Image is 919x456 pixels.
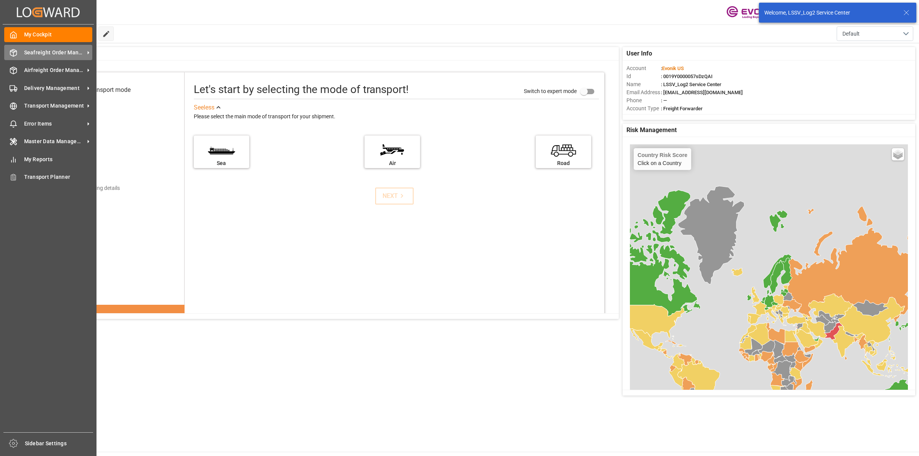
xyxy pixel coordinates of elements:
div: Add shipping details [72,184,120,192]
span: Airfreight Order Management [24,66,85,74]
div: Sea [198,159,245,167]
span: Phone [626,96,661,105]
span: Sidebar Settings [25,440,93,448]
span: Delivery Management [24,84,85,92]
div: Click on a Country [638,152,687,166]
div: Air [368,159,416,167]
span: : LSSV_Log2 Service Center [661,82,721,87]
span: Default [842,30,860,38]
span: Account [626,64,661,72]
button: open menu [837,26,913,41]
span: Seafreight Order Management [24,49,85,57]
div: Let's start by selecting the mode of transport! [194,82,409,98]
div: Welcome, LSSV_Log2 Service Center [764,9,896,17]
img: Evonik-brand-mark-Deep-Purple-RGB.jpeg_1700498283.jpeg [726,6,776,19]
a: My Cockpit [4,27,92,42]
span: Email Address [626,88,661,96]
div: Please select the main mode of transport for your shipment. [194,112,599,121]
span: Id [626,72,661,80]
span: : [661,65,684,71]
span: : 0019Y0000057sDzQAI [661,74,713,79]
span: Transport Management [24,102,85,110]
span: Transport Planner [24,173,93,181]
a: My Reports [4,152,92,167]
div: NEXT [383,191,406,201]
span: : Freight Forwarder [661,106,703,111]
span: : [EMAIL_ADDRESS][DOMAIN_NAME] [661,90,743,95]
div: Select transport mode [71,85,131,95]
span: : — [661,98,667,103]
a: Transport Planner [4,170,92,185]
span: Switch to expert mode [524,88,577,94]
div: See less [194,103,214,112]
span: Master Data Management [24,137,85,145]
span: Evonik US [662,65,684,71]
span: Error Items [24,120,85,128]
span: Risk Management [626,126,677,135]
button: NEXT [375,188,414,204]
h4: Country Risk Score [638,152,687,158]
div: Road [540,159,587,167]
a: Layers [892,148,904,160]
span: Account Type [626,105,661,113]
span: My Cockpit [24,31,93,39]
span: Name [626,80,661,88]
span: User Info [626,49,652,58]
span: My Reports [24,155,93,163]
